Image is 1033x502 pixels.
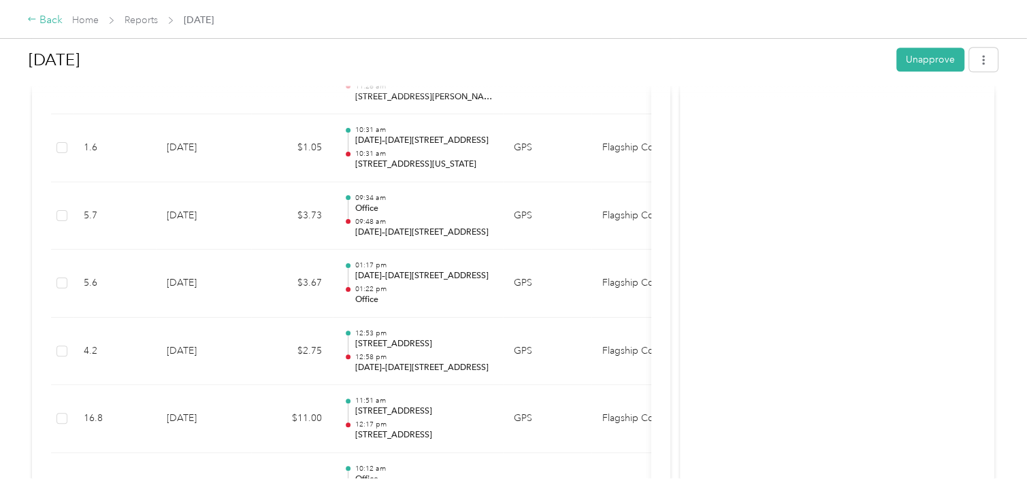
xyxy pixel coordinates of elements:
td: [DATE] [156,385,251,453]
div: Back [27,12,63,29]
td: GPS [503,250,591,318]
p: Office [355,203,492,215]
td: [DATE] [156,250,251,318]
td: GPS [503,182,591,250]
td: GPS [503,114,591,182]
p: 01:17 pm [355,261,492,270]
td: Flagship Communities [591,182,693,250]
a: Reports [125,14,158,26]
p: [STREET_ADDRESS] [355,405,492,418]
td: [DATE] [156,318,251,386]
p: Office [355,473,492,486]
td: $11.00 [251,385,333,453]
p: 12:17 pm [355,420,492,429]
td: $3.67 [251,250,333,318]
p: 10:31 am [355,125,492,135]
p: 12:58 pm [355,352,492,362]
td: GPS [503,318,591,386]
td: $1.05 [251,114,333,182]
td: Flagship Communities [591,318,693,386]
p: [STREET_ADDRESS][PERSON_NAME] [355,91,492,103]
p: 12:53 pm [355,329,492,338]
td: $3.73 [251,182,333,250]
p: [DATE]–[DATE][STREET_ADDRESS] [355,135,492,147]
p: [STREET_ADDRESS] [355,338,492,350]
td: 1.6 [73,114,156,182]
td: GPS [503,385,591,453]
td: 5.6 [73,250,156,318]
p: [DATE]–[DATE][STREET_ADDRESS] [355,227,492,239]
iframe: Everlance-gr Chat Button Frame [957,426,1033,502]
h1: Sep 2025 [29,44,887,76]
td: 4.2 [73,318,156,386]
a: Home [72,14,99,26]
td: Flagship Communities [591,385,693,453]
button: Unapprove [896,48,964,71]
td: 5.7 [73,182,156,250]
p: [STREET_ADDRESS] [355,429,492,441]
p: 01:22 pm [355,284,492,294]
p: 09:34 am [355,193,492,203]
p: 09:48 am [355,217,492,227]
td: 16.8 [73,385,156,453]
p: 11:51 am [355,396,492,405]
td: [DATE] [156,114,251,182]
p: [DATE]–[DATE][STREET_ADDRESS] [355,362,492,374]
p: 10:12 am [355,464,492,473]
td: Flagship Communities [591,114,693,182]
td: $2.75 [251,318,333,386]
p: [STREET_ADDRESS][US_STATE] [355,158,492,171]
span: [DATE] [184,13,214,27]
p: [DATE]–[DATE][STREET_ADDRESS] [355,270,492,282]
td: [DATE] [156,182,251,250]
p: Office [355,294,492,306]
p: 10:31 am [355,149,492,158]
td: Flagship Communities [591,250,693,318]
